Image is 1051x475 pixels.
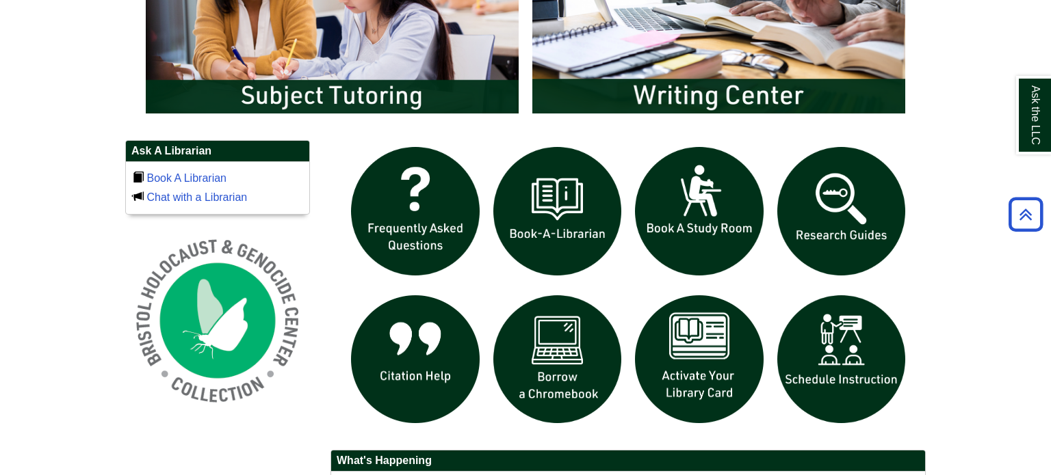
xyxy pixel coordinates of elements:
[344,140,486,282] img: frequently asked questions
[146,191,247,203] a: Chat with a Librarian
[628,140,770,282] img: book a study room icon links to book a study room web page
[770,288,913,431] img: For faculty. Schedule Library Instruction icon links to form.
[486,140,629,282] img: Book a Librarian icon links to book a librarian web page
[486,288,629,431] img: Borrow a chromebook icon links to the borrow a chromebook web page
[146,172,226,184] a: Book A Librarian
[1004,205,1048,223] a: Back to Top
[770,140,913,282] img: Research Guides icon links to research guides web page
[344,288,486,431] img: citation help icon links to citation help guide page
[628,288,770,431] img: activate Library Card icon links to form to activate student ID into library card
[344,140,912,436] div: slideshow
[331,450,925,472] h2: What's Happening
[126,141,309,162] h2: Ask A Librarian
[125,228,310,413] img: Holocaust and Genocide Collection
